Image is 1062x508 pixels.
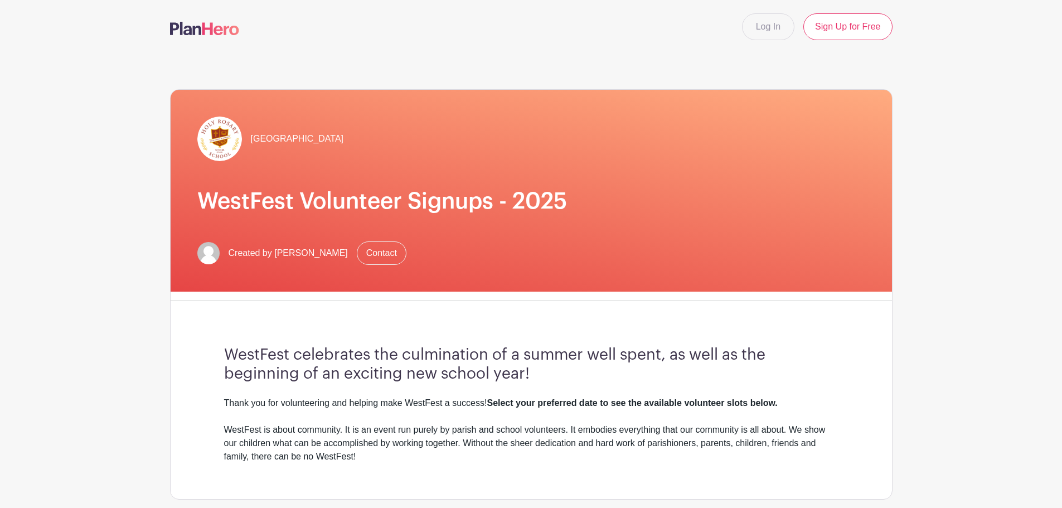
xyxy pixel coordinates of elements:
div: WestFest is about community. It is an event run purely by parish and school volunteers. It embodi... [224,423,838,463]
a: Sign Up for Free [803,13,892,40]
span: Created by [PERSON_NAME] [229,246,348,260]
div: Thank you for volunteering and helping make WestFest a success! [224,396,838,410]
span: [GEOGRAPHIC_DATA] [251,132,344,146]
a: Log In [742,13,794,40]
img: hr-logo-circle.png [197,117,242,161]
img: logo-507f7623f17ff9eddc593b1ce0a138ce2505c220e1c5a4e2b4648c50719b7d32.svg [170,22,239,35]
h3: WestFest celebrates the culmination of a summer well spent, as well as the beginning of an exciti... [224,346,838,383]
img: default-ce2991bfa6775e67f084385cd625a349d9dcbb7a52a09fb2fda1e96e2d18dcdb.png [197,242,220,264]
h1: WestFest Volunteer Signups - 2025 [197,188,865,215]
a: Contact [357,241,406,265]
strong: Select your preferred date to see the available volunteer slots below. [487,398,777,408]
